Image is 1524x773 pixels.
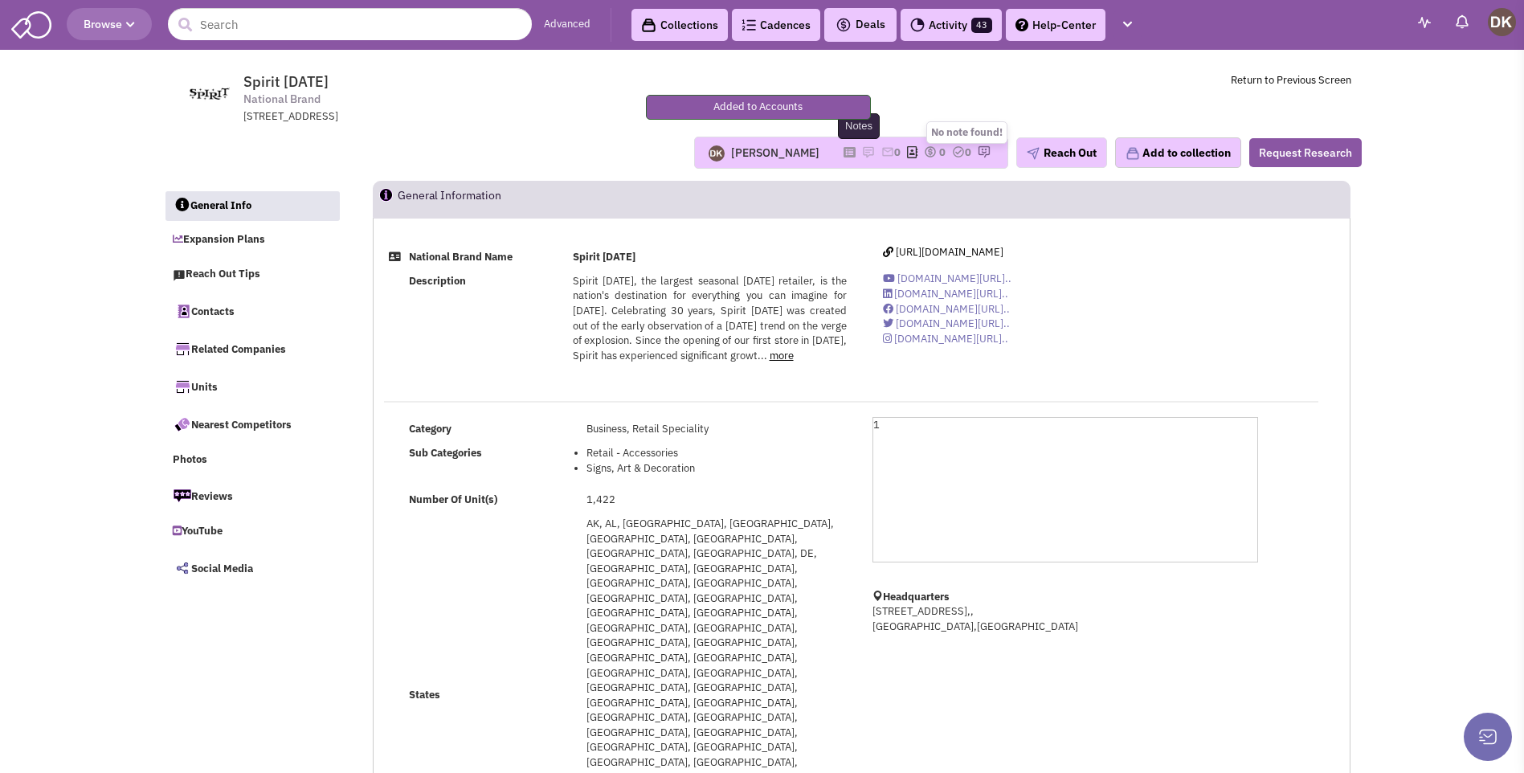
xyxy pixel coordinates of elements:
[398,182,501,217] h2: General Information
[1015,18,1028,31] img: help.png
[883,302,1010,316] a: [DOMAIN_NAME][URL]..
[883,317,1010,330] a: [DOMAIN_NAME][URL]..
[1016,137,1107,168] button: Reach Out
[881,145,894,158] img: icon-email-active-16.png
[836,15,852,35] img: icon-deals.svg
[1249,138,1362,167] button: Request Research
[883,287,1008,301] a: [DOMAIN_NAME][URL]..
[978,145,991,158] img: research-icon.png
[872,417,1258,562] div: 1
[910,18,925,32] img: Activity.png
[641,18,656,33] img: icon-collection-lavender-black.svg
[243,109,663,125] div: [STREET_ADDRESS]
[883,272,1011,285] a: [DOMAIN_NAME][URL]..
[409,446,482,460] b: Sub Categories
[1115,137,1241,168] button: Add to collection
[243,72,329,91] span: Spirit [DATE]
[896,302,1010,316] span: [DOMAIN_NAME][URL]..
[165,294,340,328] a: Contacts
[409,422,451,436] b: Category
[243,91,321,108] span: National Brand
[631,9,728,41] a: Collections
[544,17,590,32] a: Advanced
[742,19,756,31] img: Cadences_logo.png
[165,445,340,476] a: Photos
[1231,73,1351,87] a: Return to Previous Screen
[573,274,847,362] span: Spirit [DATE], the largest seasonal [DATE] retailer, is the nation's destination for everything y...
[1006,9,1105,41] a: Help-Center
[862,145,875,158] img: icon-note.png
[896,245,1003,259] span: [URL][DOMAIN_NAME]
[586,446,847,461] li: Retail - Accessories
[582,488,852,512] td: 1,422
[965,145,971,159] span: 0
[894,287,1008,301] span: [DOMAIN_NAME][URL]..
[582,417,852,441] td: Business, Retail Speciality
[409,250,513,264] b: National Brand Name
[713,100,803,115] p: Added to Accounts
[731,145,819,161] div: [PERSON_NAME]
[883,245,1003,259] a: [URL][DOMAIN_NAME]
[1126,146,1140,161] img: icon-collection-lavender.png
[952,145,965,158] img: TaskCount.png
[770,349,794,362] a: more
[165,407,340,441] a: Nearest Competitors
[1488,8,1516,36] img: Donnie Keller
[1027,147,1040,160] img: plane.png
[586,461,847,476] li: Signs, Art & Decoration
[971,18,992,33] span: 43
[931,125,1003,141] div: No note found!
[165,191,341,222] a: General Info
[872,604,1258,634] p: [STREET_ADDRESS],, [GEOGRAPHIC_DATA],[GEOGRAPHIC_DATA]
[883,590,950,603] b: Headquarters
[165,370,340,403] a: Units
[409,493,497,506] b: Number Of Unit(s)
[165,551,340,585] a: Social Media
[165,332,340,366] a: Related Companies
[165,479,340,513] a: Reviews
[924,145,937,158] img: icon-dealamount.png
[732,9,820,41] a: Cadences
[901,9,1002,41] a: Activity43
[836,17,885,31] span: Deals
[409,688,440,701] b: States
[831,14,890,35] button: Deals
[67,8,152,40] button: Browse
[894,332,1008,346] span: [DOMAIN_NAME][URL]..
[883,332,1008,346] a: [DOMAIN_NAME][URL]..
[84,17,135,31] span: Browse
[174,74,247,114] img: www.spirithalloween.com
[896,317,1010,330] span: [DOMAIN_NAME][URL]..
[11,8,51,39] img: SmartAdmin
[165,517,340,547] a: YouTube
[838,113,880,139] div: Notes
[573,250,635,264] b: Spirit [DATE]
[165,225,340,256] a: Expansion Plans
[894,145,901,159] span: 0
[168,8,532,40] input: Search
[897,272,1011,285] span: [DOMAIN_NAME][URL]..
[409,274,466,288] b: Description
[165,260,340,290] a: Reach Out Tips
[939,145,946,159] span: 0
